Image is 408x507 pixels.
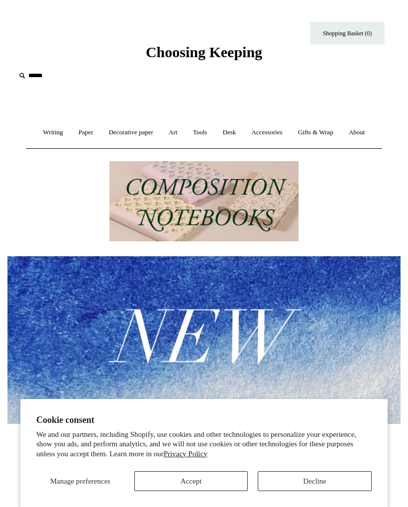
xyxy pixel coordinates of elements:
a: Choosing Keeping [146,52,262,59]
button: Decline [258,471,372,491]
img: 202302 Composition ledgers.jpg__PID:69722ee6-fa44-49dd-a067-31375e5d54ec [109,161,299,242]
a: Writing [36,119,70,146]
p: We and our partners, including Shopify, use cookies and other technologies to personalize your ex... [36,430,372,459]
span: Choosing Keeping [146,44,262,60]
button: Manage preferences [36,471,124,491]
a: Accessories [245,119,290,146]
button: Accept [134,471,248,491]
a: About [342,119,372,146]
a: Tools [186,119,214,146]
a: Art [162,119,184,146]
h2: Cookie consent [36,415,372,425]
a: Privacy Policy [164,450,207,458]
a: Desk [216,119,243,146]
img: New.jpg__PID:f73bdf93-380a-4a35-bcfe-7823039498e1 [7,256,401,423]
a: Paper [72,119,101,146]
span: Manage preferences [50,477,110,485]
a: Shopping Basket (0) [310,22,385,44]
a: Decorative paper [102,119,160,146]
a: Gifts & Wrap [291,119,340,146]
